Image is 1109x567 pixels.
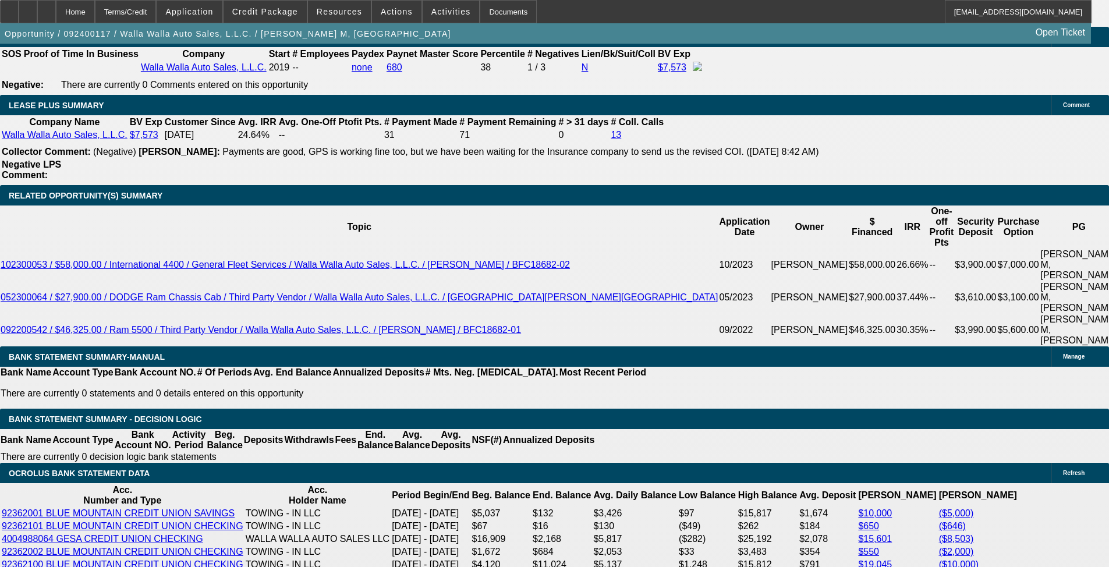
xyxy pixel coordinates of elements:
td: -- [929,314,955,346]
td: TOWING - IN LLC [245,520,391,532]
th: [PERSON_NAME] [938,484,1018,506]
a: ($8,503) [939,534,974,544]
b: Lien/Bk/Suit/Coll [582,49,656,59]
th: One-off Profit Pts [929,205,955,249]
b: Avg. One-Off Ptofit Pts. [279,117,382,127]
span: Payments are good, GPS is working fine too, but we have been waiting for the Insurance company to... [222,147,819,157]
th: Beg. Balance [206,429,243,451]
td: $132 [532,508,591,519]
button: Actions [372,1,421,23]
td: $16 [532,520,591,532]
span: -- [292,62,299,72]
a: ($646) [939,521,966,531]
td: $97 [678,508,736,519]
span: Bank Statement Summary - Decision Logic [9,414,202,424]
p: There are currently 0 statements and 0 details entered on this opportunity [1,388,646,399]
td: [DATE] - [DATE] [391,520,470,532]
td: 05/2023 [718,281,770,314]
a: Walla Walla Auto Sales, L.L.C. [141,62,267,72]
a: ($5,000) [939,508,974,518]
a: none [352,62,373,72]
td: -- [929,281,955,314]
a: 92362001 BLUE MOUNTAIN CREDIT UNION SAVINGS [2,508,235,518]
td: $5,600.00 [997,314,1040,346]
b: Company [182,49,225,59]
img: facebook-icon.png [693,62,702,71]
td: TOWING - IN LLC [245,508,391,519]
td: $3,426 [593,508,677,519]
td: [PERSON_NAME] [771,314,849,346]
a: 4004988064 GESA CREDIT UNION CHECKING [2,534,203,544]
td: $27,900.00 [848,281,896,314]
td: $130 [593,520,677,532]
th: Bank Account NO. [114,367,197,378]
td: $3,100.00 [997,281,1040,314]
th: Application Date [718,205,770,249]
b: # Employees [292,49,349,59]
th: Security Deposit [954,205,997,249]
span: Activities [431,7,471,16]
td: $1,672 [472,546,531,558]
td: $5,817 [593,533,677,545]
a: 102300053 / $58,000.00 / International 4400 / General Fleet Services / Walla Walla Auto Sales, L.... [1,260,570,270]
td: 10/2023 [718,249,770,281]
div: 38 [480,62,525,73]
b: BV Exp [130,117,162,127]
b: Negative: [2,80,44,90]
a: $550 [858,547,879,557]
b: Paynet Master Score [387,49,478,59]
th: [PERSON_NAME] [858,484,937,506]
td: $67 [472,520,531,532]
th: Annualized Deposits [332,367,424,378]
th: Avg. Deposit [799,484,856,506]
span: Actions [381,7,413,16]
td: $262 [738,520,798,532]
a: N [582,62,589,72]
div: 1 / 3 [527,62,579,73]
b: [PERSON_NAME]: [139,147,220,157]
button: Activities [423,1,480,23]
span: RELATED OPPORTUNITY(S) SUMMARY [9,191,162,200]
th: Fees [335,429,357,451]
button: Credit Package [224,1,307,23]
th: Avg. Balance [394,429,430,451]
b: Customer Since [165,117,236,127]
th: Beg. Balance [472,484,531,506]
td: 37.44% [896,281,929,314]
td: 24.64% [238,129,277,141]
th: Most Recent Period [559,367,647,378]
td: 2019 [268,61,290,74]
td: $25,192 [738,533,798,545]
td: $2,078 [799,533,856,545]
th: Avg. Daily Balance [593,484,677,506]
b: # Payment Made [384,117,457,127]
th: Owner [771,205,849,249]
a: Open Ticket [1031,23,1090,42]
td: $3,990.00 [954,314,997,346]
span: (Negative) [93,147,136,157]
b: Start [269,49,290,59]
b: Percentile [480,49,525,59]
th: Avg. Deposits [431,429,472,451]
span: Credit Package [232,7,298,16]
b: # Coll. Calls [611,117,664,127]
td: 31 [384,129,458,141]
a: $7,573 [658,62,686,72]
td: $58,000.00 [848,249,896,281]
th: Deposits [243,429,284,451]
td: 30.35% [896,314,929,346]
a: $650 [858,521,879,531]
a: 92362002 BLUE MOUNTAIN CREDIT UNION CHECKING [2,547,243,557]
td: WALLA WALLA AUTO SALES LLC [245,533,391,545]
span: OCROLUS BANK STATEMENT DATA [9,469,150,478]
th: Purchase Option [997,205,1040,249]
th: Withdrawls [284,429,334,451]
th: End. Balance [357,429,394,451]
b: BV Exp [658,49,690,59]
a: Walla Walla Auto Sales, L.L.C. [2,130,127,140]
td: $33 [678,546,736,558]
th: Acc. Holder Name [245,484,391,506]
td: $354 [799,546,856,558]
td: TOWING - IN LLC [245,546,391,558]
td: $16,909 [472,533,531,545]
